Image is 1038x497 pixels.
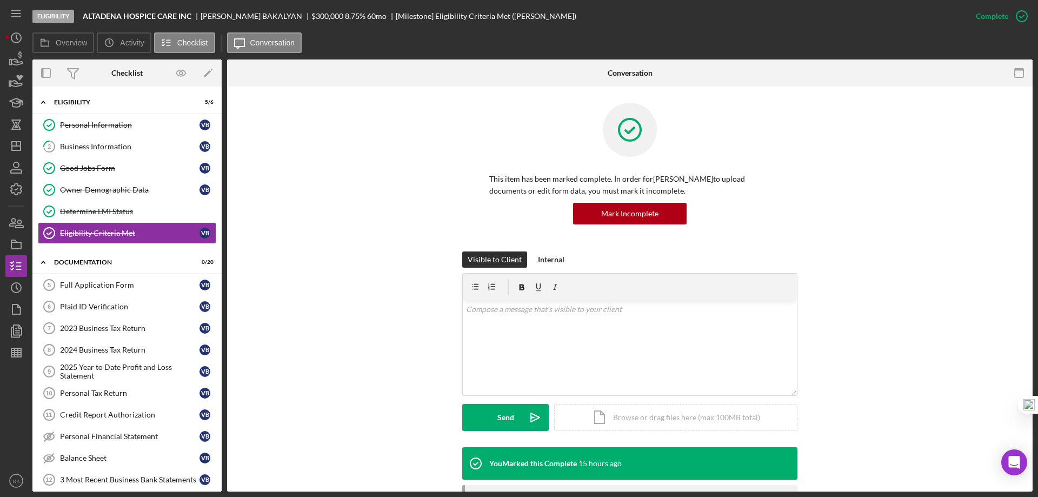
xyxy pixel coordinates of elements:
[60,164,199,173] div: Good Jobs Form
[38,114,216,136] a: Personal InformationVB
[227,32,302,53] button: Conversation
[199,431,210,442] div: V B
[60,185,199,194] div: Owner Demographic Data
[462,251,527,268] button: Visible to Client
[60,142,199,151] div: Business Information
[199,323,210,334] div: V B
[578,459,622,468] time: 2025-09-19 00:03
[199,366,210,377] div: V B
[38,339,216,361] a: 82024 Business Tax ReturnVB
[60,121,199,129] div: Personal Information
[48,347,51,353] tspan: 8
[45,412,52,418] tspan: 11
[199,280,210,290] div: V B
[60,389,199,397] div: Personal Tax Return
[38,426,216,447] a: Personal Financial StatementVB
[533,251,570,268] button: Internal
[468,251,522,268] div: Visible to Client
[199,453,210,463] div: V B
[5,470,27,492] button: RK
[201,12,311,21] div: [PERSON_NAME] BAKALYAN
[32,10,74,23] div: Eligibility
[1023,399,1035,410] img: one_i.png
[38,274,216,296] a: 5Full Application FormVB
[199,163,210,174] div: V B
[497,404,514,431] div: Send
[601,203,658,224] div: Mark Incomplete
[56,38,87,47] label: Overview
[48,143,51,150] tspan: 2
[45,390,52,396] tspan: 10
[54,99,187,105] div: Eligibility
[60,363,199,380] div: 2025 Year to Date Profit and Loss Statement
[83,12,191,21] b: ALTADENA HOSPICE CARE INC
[194,259,214,266] div: 0 / 20
[462,404,549,431] button: Send
[154,32,215,53] button: Checklist
[311,11,343,21] span: $300,000
[38,404,216,426] a: 11Credit Report AuthorizationVB
[60,229,199,237] div: Eligibility Criteria Met
[489,173,770,197] p: This item has been marked complete. In order for [PERSON_NAME] to upload documents or edit form d...
[60,475,199,484] div: 3 Most Recent Business Bank Statements
[538,251,564,268] div: Internal
[54,259,187,266] div: Documentation
[177,38,208,47] label: Checklist
[38,136,216,157] a: 2Business InformationVB
[976,5,1008,27] div: Complete
[573,203,687,224] button: Mark Incomplete
[199,301,210,312] div: V B
[396,12,576,21] div: [Milestone] Eligibility Criteria Met ([PERSON_NAME])
[199,344,210,355] div: V B
[1001,449,1027,475] div: Open Intercom Messenger
[38,317,216,339] a: 72023 Business Tax ReturnVB
[38,179,216,201] a: Owner Demographic DataVB
[97,32,151,53] button: Activity
[199,228,210,238] div: V B
[199,388,210,399] div: V B
[60,302,199,311] div: Plaid ID Verification
[32,32,94,53] button: Overview
[60,410,199,419] div: Credit Report Authorization
[199,120,210,130] div: V B
[199,409,210,420] div: V B
[60,432,199,441] div: Personal Financial Statement
[38,157,216,179] a: Good Jobs FormVB
[38,296,216,317] a: 6Plaid ID VerificationVB
[199,141,210,152] div: V B
[120,38,144,47] label: Activity
[60,324,199,333] div: 2023 Business Tax Return
[48,368,51,375] tspan: 9
[250,38,295,47] label: Conversation
[965,5,1033,27] button: Complete
[48,303,51,310] tspan: 6
[199,474,210,485] div: V B
[38,469,216,491] a: 123 Most Recent Business Bank StatementsVB
[367,12,387,21] div: 60 mo
[38,382,216,404] a: 10Personal Tax ReturnVB
[60,207,216,216] div: Determine LMI Status
[45,476,52,483] tspan: 12
[345,12,365,21] div: 8.75 %
[60,281,199,289] div: Full Application Form
[38,447,216,469] a: Balance SheetVB
[48,282,51,288] tspan: 5
[60,454,199,462] div: Balance Sheet
[489,459,577,468] div: You Marked this Complete
[38,201,216,222] a: Determine LMI Status
[60,346,199,354] div: 2024 Business Tax Return
[608,69,653,77] div: Conversation
[38,361,216,382] a: 92025 Year to Date Profit and Loss StatementVB
[38,222,216,244] a: Eligibility Criteria MetVB
[12,478,20,484] text: RK
[199,184,210,195] div: V B
[48,325,51,332] tspan: 7
[111,69,143,77] div: Checklist
[194,99,214,105] div: 5 / 6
